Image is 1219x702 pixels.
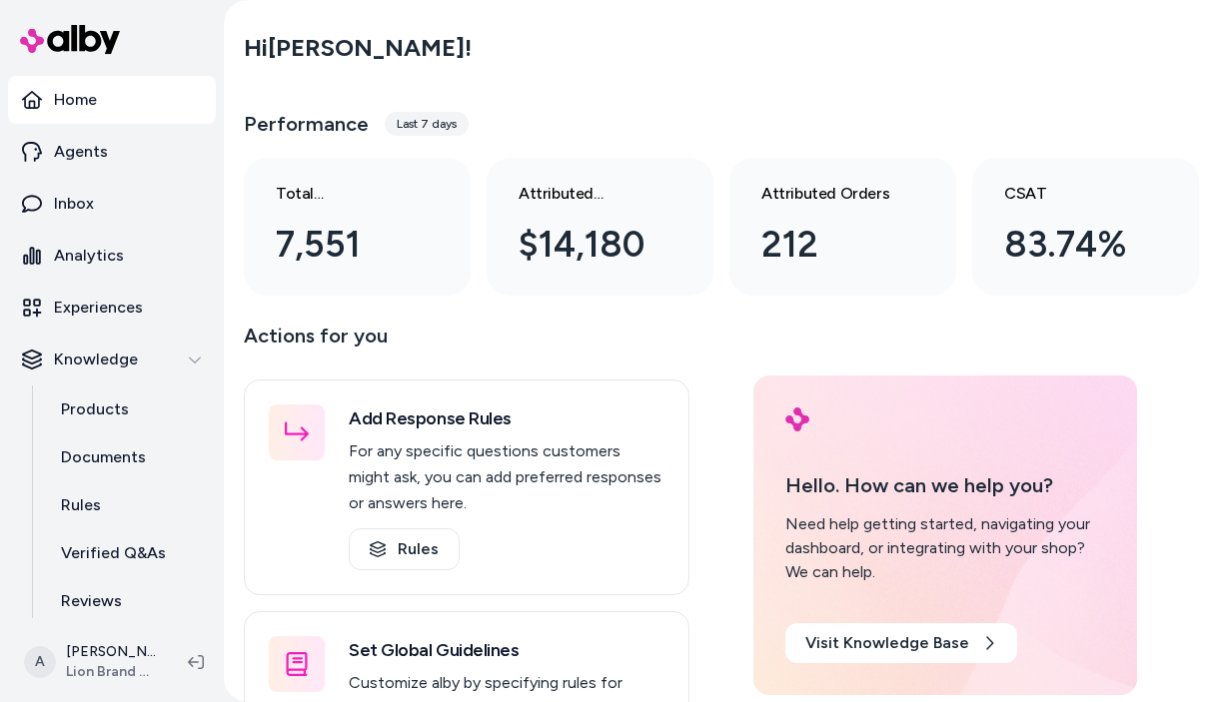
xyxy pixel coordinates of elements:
img: alby Logo [20,25,120,54]
span: A [24,646,56,678]
p: Documents [61,445,146,469]
a: Verified Q&As [41,529,216,577]
h3: Add Response Rules [349,404,664,432]
a: Rules [41,481,216,529]
p: Actions for you [244,320,689,367]
div: Last 7 days [385,112,469,136]
h3: CSAT [1004,182,1135,206]
p: Agents [54,140,108,164]
p: Home [54,88,97,112]
p: [PERSON_NAME] [66,642,156,662]
a: Reviews [41,577,216,625]
a: Products [41,385,216,433]
a: CSAT 83.74% [972,158,1199,296]
a: Home [8,76,216,124]
button: A[PERSON_NAME]Lion Brand Yarn [12,630,172,694]
p: Inbox [54,192,94,216]
h3: Attributed Revenue [519,182,649,206]
p: Hello. How can we help you? [785,470,1105,500]
a: Documents [41,433,216,481]
button: Knowledge [8,336,216,383]
span: Lion Brand Yarn [66,662,156,682]
p: Analytics [54,244,124,268]
a: Visit Knowledge Base [785,623,1017,663]
div: $14,180 [519,218,649,272]
p: For any specific questions customers might ask, you can add preferred responses or answers here. [349,438,664,516]
p: Reviews [61,589,122,613]
p: Knowledge [54,348,138,371]
h3: Attributed Orders [761,182,892,206]
a: Attributed Orders 212 [729,158,956,296]
a: Analytics [8,232,216,280]
p: Experiences [54,296,143,320]
div: Need help getting started, navigating your dashboard, or integrating with your shop? We can help. [785,512,1105,584]
a: Total conversations 7,551 [244,158,471,296]
a: Agents [8,128,216,176]
h3: Performance [244,110,369,138]
p: Rules [61,493,101,517]
a: Attributed Revenue $14,180 [487,158,713,296]
h3: Total conversations [276,182,407,206]
p: Verified Q&As [61,541,166,565]
a: Rules [349,528,460,570]
a: Inbox [8,180,216,228]
div: 7,551 [276,218,407,272]
h3: Set Global Guidelines [349,636,664,664]
img: alby Logo [785,407,809,431]
div: 212 [761,218,892,272]
div: 83.74% [1004,218,1135,272]
h2: Hi [PERSON_NAME] ! [244,33,472,63]
p: Products [61,397,129,421]
a: Experiences [8,284,216,332]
